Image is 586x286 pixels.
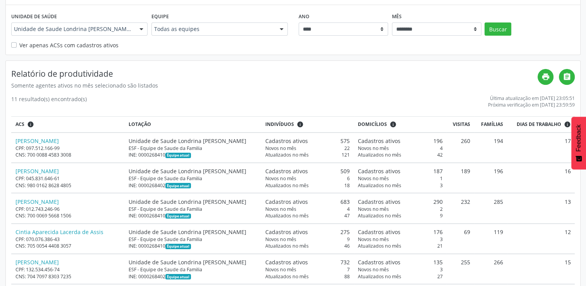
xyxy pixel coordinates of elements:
div: 7 [265,266,350,273]
div: INE: 0000268410 [129,243,257,249]
td: 15 [507,254,575,284]
i: <div class="text-left"> <div> <strong>Cadastros ativos:</strong> Cadastros que estão vinculados a... [297,121,304,128]
span: Indivíduos [265,121,294,128]
a: [PERSON_NAME] [15,258,59,266]
div: 275 [265,228,350,236]
td: 69 [447,224,474,254]
div: CPF: 097.512.166-99 [15,145,121,152]
i:  [563,72,571,81]
div: Próxima verificação em [DATE] 23:59:59 [488,102,575,108]
div: Somente agentes ativos no mês selecionado são listados [11,81,538,90]
div: 2 [358,206,443,212]
td: 189 [447,163,474,193]
span: Feedback [575,124,582,152]
div: CPF: 012.743.246-96 [15,206,121,212]
div: 9 [358,212,443,219]
div: 732 [265,258,350,266]
span: Cadastros ativos [265,137,308,145]
label: Equipe [151,10,169,22]
div: 290 [358,198,443,206]
span: Unidade de Saude Londrina [PERSON_NAME] [14,25,132,33]
span: Novos no mês [358,266,389,273]
span: Atualizados no mês [358,152,401,158]
div: 135 [358,258,443,266]
div: CNS: 705 0054 4408 3057 [15,243,121,249]
span: Esta é a equipe atual deste Agente [165,244,191,249]
div: Unidade de Saude Londrina [PERSON_NAME] [129,228,257,236]
span: Todas as equipes [154,25,272,33]
div: 3 [358,182,443,189]
td: 285 [474,193,507,223]
div: Última atualização em [DATE] 23:05:51 [488,95,575,102]
span: Esta é a equipe atual deste Agente [165,214,191,219]
span: Cadastros ativos [358,228,400,236]
span: Esta é a equipe atual deste Agente [165,183,191,188]
div: INE: 0000268410 [129,152,257,158]
div: 42 [358,152,443,158]
td: 266 [474,254,507,284]
span: Novos no mês [358,145,389,152]
td: 13 [507,193,575,223]
div: CNS: 704 7097 8303 7235 [15,273,121,280]
div: 18 [265,182,350,189]
i: print [541,72,550,81]
span: Novos no mês [358,206,389,212]
label: Unidade de saúde [11,10,57,22]
i: ACSs que estiveram vinculados a uma UBS neste período, mesmo sem produtividade. [27,121,34,128]
td: 255 [447,254,474,284]
div: 46 [265,243,350,249]
span: Esta é a equipe atual deste Agente [165,274,191,279]
span: Novos no mês [265,206,296,212]
button: Buscar [485,22,511,36]
span: Atualizados no mês [265,212,309,219]
div: ESF - Equipe de Saude da Familia [129,206,257,212]
div: CNS: 700 0069 5668 1506 [15,212,121,219]
div: CPF: 070.076.386-43 [15,236,121,243]
span: Cadastros ativos [265,258,308,266]
span: Novos no mês [265,236,296,243]
td: 232 [447,193,474,223]
div: ESF - Equipe de Saude da Familia [129,236,257,243]
div: Unidade de Saude Londrina [PERSON_NAME] [129,137,257,145]
span: Cadastros ativos [358,258,400,266]
span: Cadastros ativos [358,167,400,175]
div: 11 resultado(s) encontrado(s) [11,95,87,108]
div: 4 [358,145,443,152]
span: Atualizados no mês [358,243,401,249]
div: INE: 0000268410 [129,212,257,219]
td: 17 [507,133,575,163]
button: Feedback - Mostrar pesquisa [571,117,586,169]
span: Atualizados no mês [265,273,309,280]
span: Novos no mês [265,175,296,182]
span: Cadastros ativos [265,228,308,236]
th: Visitas [447,117,474,133]
div: 3 [358,266,443,273]
div: 27 [358,273,443,280]
span: Esta é a equipe atual deste Agente [165,153,191,158]
div: 196 [358,137,443,145]
div: 9 [265,236,350,243]
span: Novos no mês [265,266,296,273]
th: Famílias [474,117,507,133]
td: 260 [447,133,474,163]
a: [PERSON_NAME] [15,198,59,205]
div: ESF - Equipe de Saude da Familia [129,175,257,182]
div: Unidade de Saude Londrina [PERSON_NAME] [129,198,257,206]
span: Novos no mês [358,236,389,243]
div: CPF: 045.831.646-61 [15,175,121,182]
span: Dias de trabalho [517,121,561,128]
div: 47 [265,212,350,219]
span: ACS [15,121,24,128]
div: 176 [358,228,443,236]
div: 21 [358,243,443,249]
span: Atualizados no mês [358,212,401,219]
div: INE: 0000268402 [129,273,257,280]
div: 88 [265,273,350,280]
td: 194 [474,133,507,163]
td: 16 [507,163,575,193]
span: Cadastros ativos [358,198,400,206]
span: Cadastros ativos [265,198,308,206]
label: Ver apenas ACSs com cadastros ativos [19,41,119,49]
div: CPF: 132.534.456-74 [15,266,121,273]
div: 22 [265,145,350,152]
